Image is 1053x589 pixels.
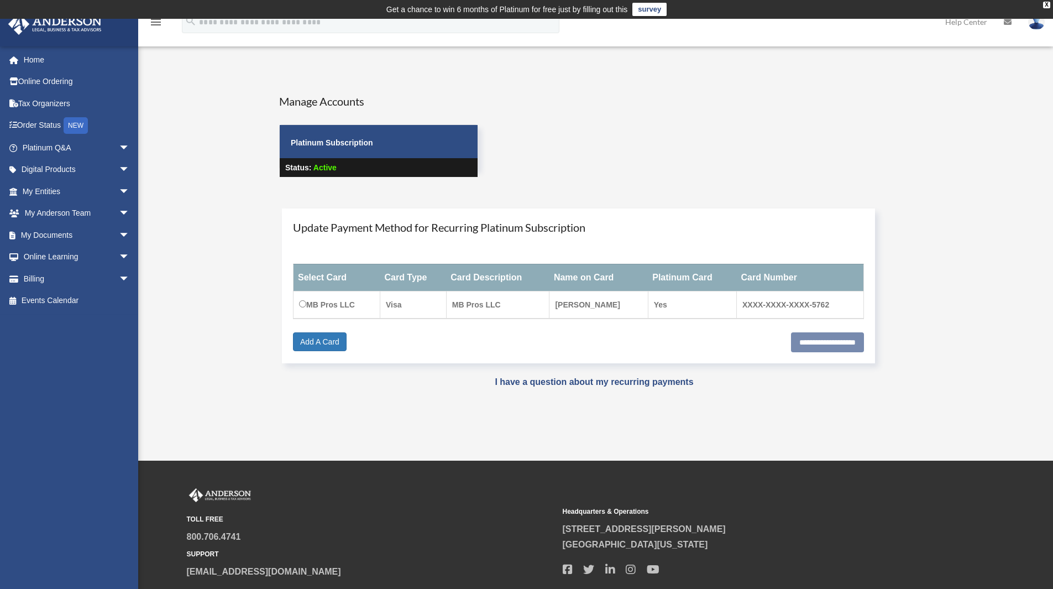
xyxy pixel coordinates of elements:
th: Card Number [737,264,864,291]
span: arrow_drop_down [119,224,141,247]
span: arrow_drop_down [119,137,141,159]
th: Select Card [294,264,380,291]
a: 800.706.4741 [187,532,241,541]
a: Platinum Q&Aarrow_drop_down [8,137,146,159]
i: menu [149,15,163,29]
th: Card Type [380,264,446,291]
a: Billingarrow_drop_down [8,268,146,290]
td: [PERSON_NAME] [549,291,648,319]
a: [EMAIL_ADDRESS][DOMAIN_NAME] [187,567,341,576]
a: Add A Card [293,332,347,351]
a: Order StatusNEW [8,114,146,137]
div: NEW [64,117,88,134]
i: search [185,15,197,27]
td: MB Pros LLC [294,291,380,319]
small: TOLL FREE [187,514,555,525]
img: Anderson Advisors Platinum Portal [187,488,253,503]
small: Headquarters & Operations [563,506,931,518]
a: Digital Productsarrow_drop_down [8,159,146,181]
div: close [1043,2,1050,8]
th: Name on Card [549,264,648,291]
a: My Documentsarrow_drop_down [8,224,146,246]
a: My Anderson Teamarrow_drop_down [8,202,146,225]
a: Online Learningarrow_drop_down [8,246,146,268]
a: I have a question about my recurring payments [495,377,693,387]
div: Get a chance to win 6 months of Platinum for free just by filling out this [386,3,628,16]
th: Card Description [446,264,549,291]
a: survey [632,3,667,16]
a: [STREET_ADDRESS][PERSON_NAME] [563,524,726,534]
a: Home [8,49,146,71]
strong: Platinum Subscription [291,138,373,147]
span: Active [313,163,337,172]
a: Tax Organizers [8,92,146,114]
a: menu [149,19,163,29]
span: arrow_drop_down [119,159,141,181]
th: Platinum Card [648,264,736,291]
a: My Entitiesarrow_drop_down [8,180,146,202]
h4: Update Payment Method for Recurring Platinum Subscription [293,220,864,235]
img: Anderson Advisors Platinum Portal [5,13,105,35]
a: [GEOGRAPHIC_DATA][US_STATE] [563,540,708,549]
td: XXXX-XXXX-XXXX-5762 [737,291,864,319]
td: MB Pros LLC [446,291,549,319]
img: User Pic [1028,14,1045,30]
span: arrow_drop_down [119,202,141,225]
a: Events Calendar [8,290,146,312]
span: arrow_drop_down [119,246,141,269]
span: arrow_drop_down [119,180,141,203]
td: Visa [380,291,446,319]
td: Yes [648,291,736,319]
small: SUPPORT [187,549,555,560]
a: Online Ordering [8,71,146,93]
h4: Manage Accounts [279,93,478,109]
strong: Status: [285,163,311,172]
span: arrow_drop_down [119,268,141,290]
